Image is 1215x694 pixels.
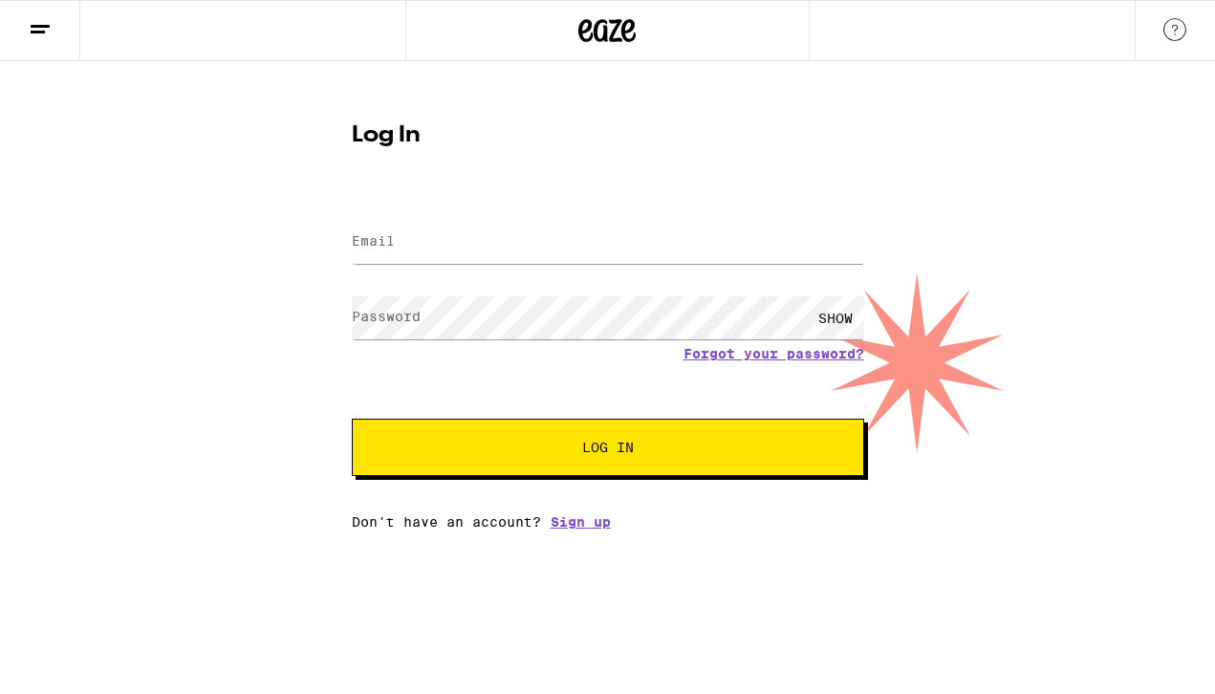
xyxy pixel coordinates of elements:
[352,221,864,264] input: Email
[582,441,634,454] span: Log In
[683,346,864,361] a: Forgot your password?
[807,296,864,339] div: SHOW
[352,124,864,147] h1: Log In
[352,514,864,530] div: Don't have an account?
[352,419,864,476] button: Log In
[352,233,395,249] label: Email
[551,514,611,530] a: Sign up
[352,309,421,324] label: Password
